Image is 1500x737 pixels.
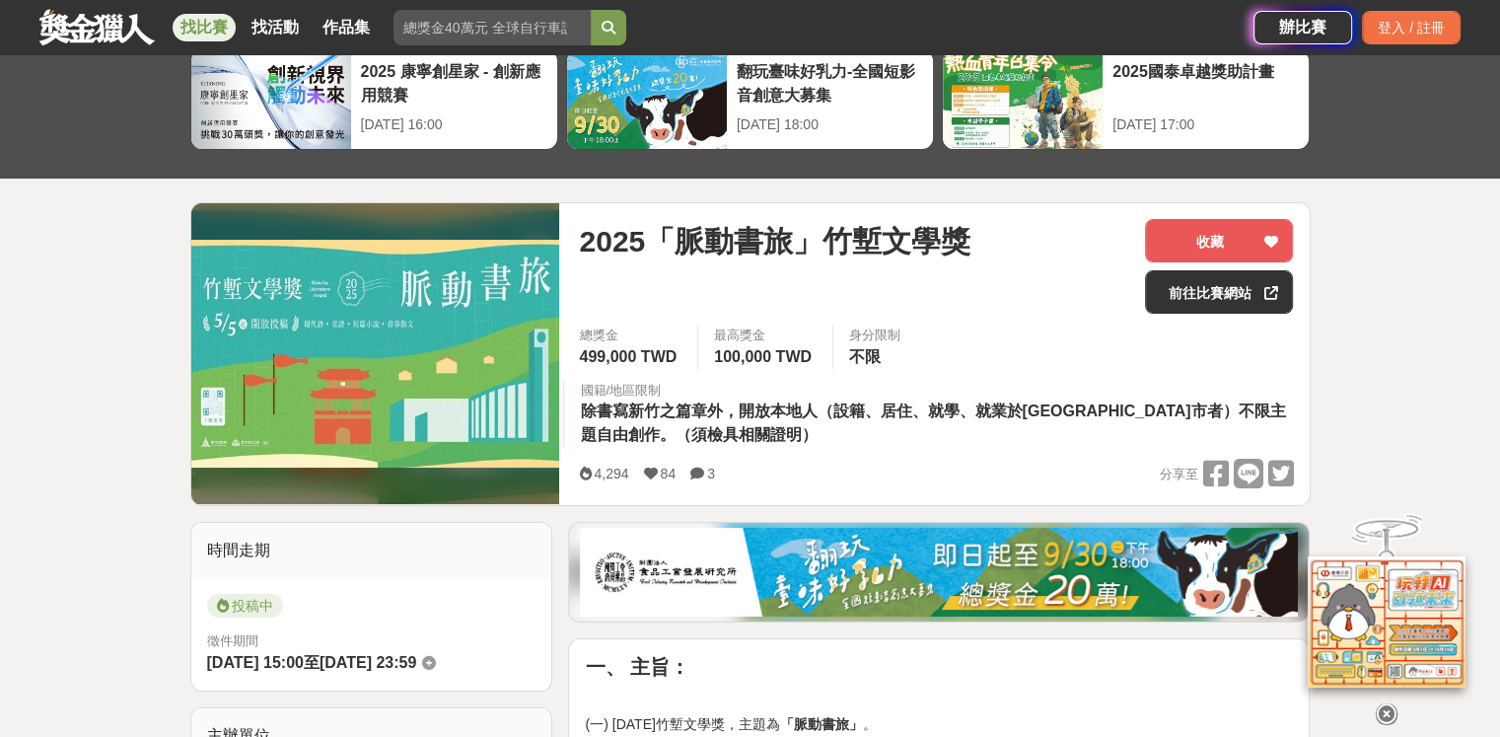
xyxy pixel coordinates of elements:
div: 登入 / 註冊 [1362,11,1461,44]
div: [DATE] 18:00 [737,114,923,135]
div: 國籍/地區限制 [580,381,1293,401]
span: 4,294 [594,466,628,481]
span: 除書寫新竹之篇章外，開放本地人（設籍、居住、就學、就業於[GEOGRAPHIC_DATA]市者）不限主題自由創作。（須檢具相關證明） [580,403,1285,443]
span: 2025「脈動書旅」竹塹文學獎 [579,219,970,263]
span: 最高獎金 [714,326,817,345]
span: 100,000 TWD [714,348,812,365]
div: 身分限制 [849,326,900,345]
span: 徵件期間 [207,633,258,648]
div: 時間走期 [191,523,552,578]
div: 2025國泰卓越獎助計畫 [1112,60,1299,105]
span: 499,000 TWD [579,348,677,365]
a: 2025 康寧創星家 - 創新應用競賽[DATE] 16:00 [190,49,558,150]
img: 1c81a89c-c1b3-4fd6-9c6e-7d29d79abef5.jpg [580,528,1298,617]
a: 找活動 [244,14,307,41]
a: 2025國泰卓越獎助計畫[DATE] 17:00 [942,49,1310,150]
a: 作品集 [315,14,378,41]
span: 不限 [849,348,881,365]
span: 分享至 [1159,460,1197,489]
button: 收藏 [1145,219,1293,262]
img: Cover Image [191,240,560,468]
p: (一) [DATE]竹塹文學獎，主題為 。 [585,714,1293,735]
a: 辦比賽 [1253,11,1352,44]
span: 總獎金 [579,326,681,345]
div: [DATE] 16:00 [361,114,547,135]
img: d2146d9a-e6f6-4337-9592-8cefde37ba6b.png [1308,555,1465,687]
a: 翻玩臺味好乳力-全國短影音創意大募集[DATE] 18:00 [566,49,934,150]
input: 總獎金40萬元 全球自行車設計比賽 [393,10,591,45]
strong: 一、 主旨： [585,656,689,678]
span: [DATE] 15:00 [207,654,304,671]
div: 2025 康寧創星家 - 創新應用競賽 [361,60,547,105]
a: 前往比賽網站 [1145,270,1293,314]
span: 至 [304,654,320,671]
a: 找比賽 [173,14,236,41]
span: 投稿中 [207,594,283,618]
span: [DATE] 23:59 [320,654,416,671]
span: 3 [707,466,715,481]
div: [DATE] 17:00 [1112,114,1299,135]
div: 翻玩臺味好乳力-全國短影音創意大募集 [737,60,923,105]
span: 84 [661,466,677,481]
strong: 「脈動書旅」 [780,716,863,732]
